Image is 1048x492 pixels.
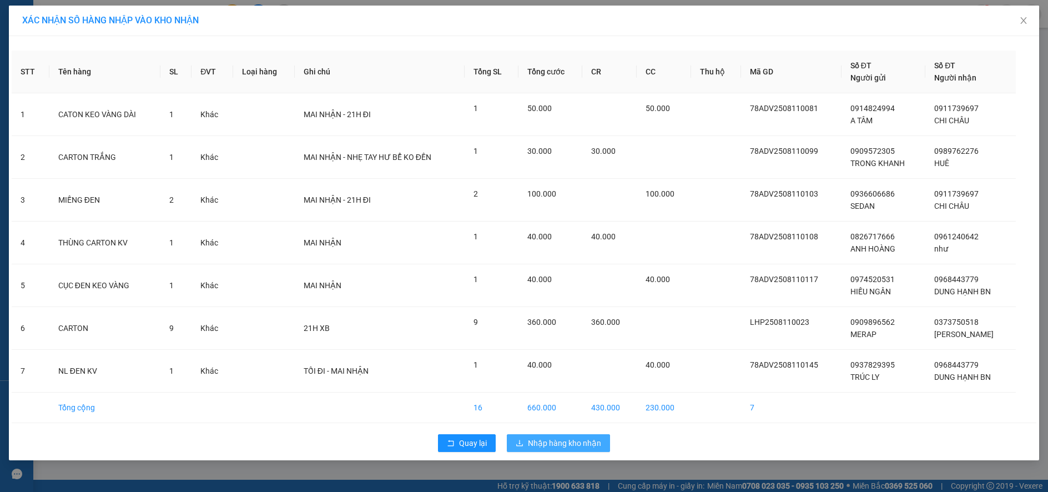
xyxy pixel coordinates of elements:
span: 78ADV2508110081 [750,104,818,113]
span: Số ĐT [934,61,955,70]
span: TRONG KHANH [850,159,905,168]
span: 2 [473,189,478,198]
span: 1 [169,238,174,247]
td: 230.000 [637,393,691,423]
span: 40.000 [527,275,552,284]
span: HUÊ [934,159,949,168]
td: THÙNG CARTON KV [49,222,161,264]
span: Số ĐT [850,61,871,70]
span: MAI NHẬN - 21H ĐI [304,195,371,204]
span: rollback [447,439,455,448]
td: 5 [12,264,49,307]
span: 40.000 [646,360,670,369]
span: HIẾU NGÂN [850,287,891,296]
span: 360.000 [527,318,556,327]
th: Ghi chú [295,51,465,93]
td: Khác [192,264,233,307]
span: 78ADV2508110099 [750,147,818,155]
span: Người gửi [850,73,886,82]
span: LHP2508110023 [750,318,809,327]
span: 0968443779 [934,360,979,369]
th: CR [582,51,637,93]
span: Nhập hàng kho nhận [528,437,601,449]
th: Thu hộ [691,51,741,93]
span: 0914824994 [850,104,895,113]
span: SEDAN [850,202,875,210]
td: 16 [465,393,518,423]
button: Close [1008,6,1039,37]
span: 100.000 [646,189,674,198]
th: CC [637,51,691,93]
span: 50.000 [646,104,670,113]
th: ĐVT [192,51,233,93]
span: 0936606686 [850,189,895,198]
span: 0968443779 [934,275,979,284]
span: TRÚC LY [850,373,879,381]
span: XÁC NHẬN SỐ HÀNG NHẬP VÀO KHO NHẬN [22,15,199,26]
span: 0911739697 [934,189,979,198]
span: 0937829395 [850,360,895,369]
span: A TÂM [850,116,873,125]
td: 6 [12,307,49,350]
td: Khác [192,136,233,179]
span: 21H XB [304,324,330,333]
span: 40.000 [527,232,552,241]
td: NL ĐEN KV [49,350,161,393]
span: 9 [169,324,174,333]
th: Tổng cước [518,51,583,93]
span: Người nhận [934,73,976,82]
span: 0911739697 [934,104,979,113]
span: 40.000 [591,232,616,241]
span: 9 [473,318,478,327]
td: 7 [741,393,842,423]
span: close [1019,16,1028,25]
th: Mã GD [741,51,842,93]
span: 78ADV2508110103 [750,189,818,198]
span: 40.000 [646,275,670,284]
td: 4 [12,222,49,264]
span: ANH HOÀNG [850,244,895,253]
span: CHI CHÂU [934,202,969,210]
td: Khác [192,222,233,264]
td: 7 [12,350,49,393]
button: rollbackQuay lại [438,434,496,452]
span: 1 [169,367,174,375]
td: 2 [12,136,49,179]
span: 1 [473,232,478,241]
td: CARTON TRẮNG [49,136,161,179]
td: Khác [192,93,233,136]
span: 30.000 [527,147,552,155]
span: 40.000 [527,360,552,369]
span: 1 [169,110,174,119]
span: như [934,244,948,253]
span: DUNG HẠNH BN [934,373,991,381]
td: 430.000 [582,393,637,423]
span: 50.000 [527,104,552,113]
th: Loại hàng [233,51,295,93]
span: 0961240642 [934,232,979,241]
span: TỐI ĐI - MAI NHẬN [304,367,369,375]
span: MAI NHẬN - 21H ĐI [304,110,371,119]
td: 3 [12,179,49,222]
span: 1 [473,147,478,155]
span: 30.000 [591,147,616,155]
th: Tên hàng [49,51,161,93]
span: 1 [473,104,478,113]
td: CỤC ĐEN KEO VÀNG [49,264,161,307]
td: Tổng cộng [49,393,161,423]
span: 0989762276 [934,147,979,155]
span: 78ADV2508110145 [750,360,818,369]
td: CARTON [49,307,161,350]
td: CATON KEO VÀNG DÀI [49,93,161,136]
span: MERAP [850,330,876,339]
span: 0974520531 [850,275,895,284]
span: 360.000 [591,318,620,327]
span: 1 [473,360,478,369]
td: 1 [12,93,49,136]
span: 1 [473,275,478,284]
td: Khác [192,179,233,222]
span: MAI NHẬN - NHẸ TAY HƯ BỂ KO ĐỀN [304,153,431,162]
span: 1 [169,281,174,290]
span: 78ADV2508110108 [750,232,818,241]
td: 660.000 [518,393,583,423]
